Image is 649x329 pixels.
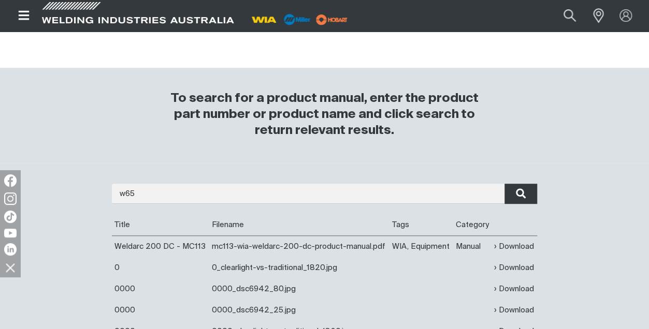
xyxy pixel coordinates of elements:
button: Search products [552,4,587,27]
img: hide socials [2,259,19,276]
th: Category [453,214,492,236]
th: Filename [209,214,390,236]
td: mc113-wia-weldarc-200-dc-product-manual.pdf [209,236,390,258]
a: Download [494,241,534,252]
td: WIA, Equipment [390,236,453,258]
th: Title [112,214,209,236]
td: 0000_dsc6942_80.jpg [209,278,390,300]
th: Tags [390,214,453,236]
img: Facebook [4,174,17,187]
td: 0000 [112,278,209,300]
img: YouTube [4,229,17,237]
input: Enter search... [112,184,537,204]
img: Instagram [4,192,17,205]
td: 0000_dsc6942_25.jpg [209,300,390,321]
td: Weldarc 200 DC - MC113 [112,236,209,258]
img: miller [313,12,351,27]
a: Download [494,283,534,295]
img: LinkedIn [4,243,17,256]
td: 0 [112,257,209,278]
td: 0_clearlight-vs-traditional_1820.jpg [209,257,390,278]
h3: To search for a product manual, enter the product part number or product name and click search to... [164,91,485,139]
a: Download [494,304,534,316]
input: Product name or item number... [539,4,587,27]
a: Download [494,262,534,274]
button: Scroll to top [615,264,639,288]
td: Manual [453,236,492,258]
a: miller [313,16,351,23]
img: TikTok [4,211,17,223]
td: 0000 [112,300,209,321]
